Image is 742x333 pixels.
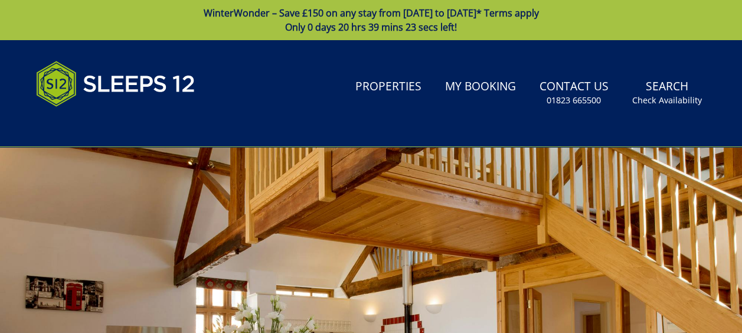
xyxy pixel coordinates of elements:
[547,94,601,106] small: 01823 665500
[30,120,154,130] iframe: Customer reviews powered by Trustpilot
[627,74,707,112] a: SearchCheck Availability
[632,94,702,106] small: Check Availability
[535,74,613,112] a: Contact Us01823 665500
[351,74,426,100] a: Properties
[440,74,521,100] a: My Booking
[285,21,457,34] span: Only 0 days 20 hrs 39 mins 23 secs left!
[36,54,195,113] img: Sleeps 12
